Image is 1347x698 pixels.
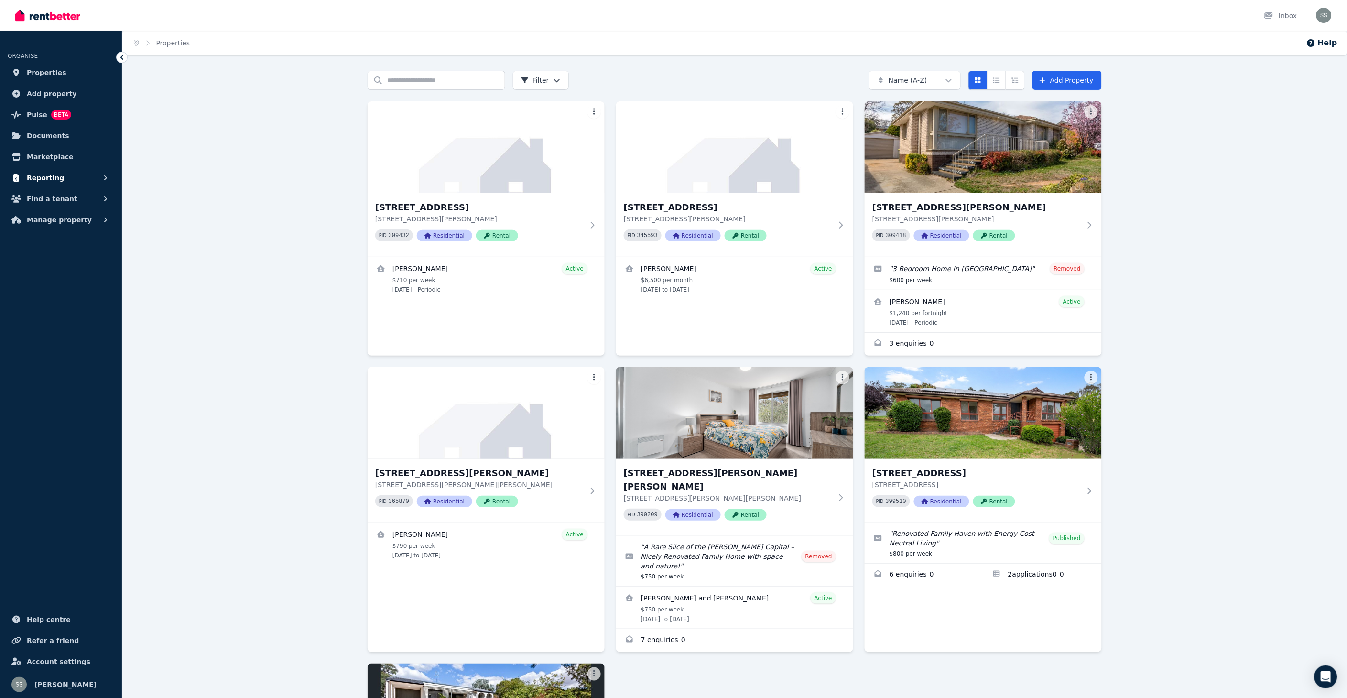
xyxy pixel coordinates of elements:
span: Rental [973,496,1015,507]
h3: [STREET_ADDRESS][PERSON_NAME] [872,201,1081,214]
span: Residential [914,230,969,241]
span: Residential [914,496,969,507]
span: Add property [27,88,77,99]
small: PID [876,233,884,238]
small: PID [876,499,884,504]
span: Reporting [27,172,64,184]
code: 390209 [637,512,658,518]
span: Marketplace [27,151,73,163]
span: Manage property [27,214,92,226]
img: 24A McInnes Street, Weston [865,101,1102,193]
a: Edit listing: Renovated Family Haven with Energy Cost Neutral Living [865,523,1102,563]
img: 6B Bear Place, Chisholm [616,101,853,193]
button: More options [587,371,601,384]
a: Applications for 191 Chuculba Cres, Giralang [983,564,1102,587]
button: Card view [968,71,988,90]
img: 6A Bear Place, Chisholm [368,101,605,193]
h3: [STREET_ADDRESS][PERSON_NAME][PERSON_NAME] [624,467,832,493]
button: More options [836,371,849,384]
p: [STREET_ADDRESS][PERSON_NAME] [624,214,832,224]
a: Add Property [1032,71,1102,90]
span: Find a tenant [27,193,77,205]
button: More options [1085,371,1098,384]
a: Properties [8,63,114,82]
button: Expanded list view [1006,71,1025,90]
p: [STREET_ADDRESS][PERSON_NAME][PERSON_NAME] [375,480,584,490]
span: Residential [417,496,472,507]
code: 399510 [886,498,906,505]
a: Enquiries for 24A McInnes Street, Weston [865,333,1102,356]
h3: [STREET_ADDRESS] [375,201,584,214]
a: 6B Bear Place, Chisholm[STREET_ADDRESS][STREET_ADDRESS][PERSON_NAME]PID 345593ResidentialRental [616,101,853,257]
span: Residential [417,230,472,241]
h3: [STREET_ADDRESS] [624,201,832,214]
a: View details for Derek Chanakira [616,257,853,299]
p: [STREET_ADDRESS][PERSON_NAME] [375,214,584,224]
span: Residential [665,509,721,521]
code: 309418 [886,232,906,239]
span: Rental [725,509,767,521]
small: PID [379,233,387,238]
button: More options [587,105,601,119]
div: Inbox [1264,11,1297,21]
button: Manage property [8,210,114,229]
a: View details for Chelsie Wood-jordan and Jackson Millers [616,587,853,629]
p: [STREET_ADDRESS][PERSON_NAME] [872,214,1081,224]
button: Reporting [8,168,114,187]
a: Account settings [8,652,114,671]
a: 24B McInnes St, Weston[STREET_ADDRESS][PERSON_NAME][STREET_ADDRESS][PERSON_NAME][PERSON_NAME]PID ... [368,367,605,523]
code: 309432 [389,232,409,239]
span: Help centre [27,614,71,625]
code: 365870 [389,498,409,505]
small: PID [379,499,387,504]
a: Marketplace [8,147,114,166]
small: PID [628,233,635,238]
a: 24A McInnes Street, Weston[STREET_ADDRESS][PERSON_NAME][STREET_ADDRESS][PERSON_NAME]PID 309418Res... [865,101,1102,257]
a: Help centre [8,610,114,629]
div: Open Intercom Messenger [1314,665,1337,688]
img: 191 Chuculba Cres, Giralang [865,367,1102,459]
span: Name (A-Z) [889,76,927,85]
button: Find a tenant [8,189,114,208]
img: 24B McInnes St, Weston [368,367,605,459]
button: Compact list view [987,71,1006,90]
button: Filter [513,71,569,90]
p: [STREET_ADDRESS][PERSON_NAME][PERSON_NAME] [624,493,832,503]
span: Refer a friend [27,635,79,646]
a: Edit listing: 3 Bedroom Home in Weston [865,257,1102,290]
a: Add property [8,84,114,103]
a: View details for Gurjit Singh [368,257,605,299]
img: Shiva Sapkota [11,677,27,692]
a: PulseBETA [8,105,114,124]
a: View details for Amanda Baker [865,290,1102,332]
a: Documents [8,126,114,145]
a: 6A Bear Place, Chisholm[STREET_ADDRESS][STREET_ADDRESS][PERSON_NAME]PID 309432ResidentialRental [368,101,605,257]
span: Rental [476,496,518,507]
span: [PERSON_NAME] [34,679,97,690]
a: 191 Chuculba Cres, Giralang[STREET_ADDRESS][STREET_ADDRESS]PID 399510ResidentialRental [865,367,1102,523]
p: [STREET_ADDRESS] [872,480,1081,490]
a: Refer a friend [8,631,114,650]
span: Rental [725,230,767,241]
span: Properties [27,67,66,78]
a: Enquiries for 191 Chuculba Cres, Giralang [865,564,983,587]
a: Properties [156,39,190,47]
button: Help [1306,37,1337,49]
a: Enquiries for 43 Cumpston Pl, MacGregor [616,629,853,652]
a: Edit listing: A Rare Slice of the Bush Capital – Nicely Renovated Family Home with space and nature! [616,536,853,586]
span: Filter [521,76,549,85]
span: Account settings [27,656,90,667]
img: RentBetter [15,8,80,22]
h3: [STREET_ADDRESS][PERSON_NAME] [375,467,584,480]
a: 43 Cumpston Pl, MacGregor[STREET_ADDRESS][PERSON_NAME][PERSON_NAME][STREET_ADDRESS][PERSON_NAME][... [616,367,853,536]
button: More options [587,667,601,681]
button: More options [836,105,849,119]
a: View details for Derek Chanakira [368,523,605,565]
span: Rental [476,230,518,241]
span: Documents [27,130,69,142]
span: Residential [665,230,721,241]
code: 345593 [637,232,658,239]
img: 43 Cumpston Pl, MacGregor [616,367,853,459]
img: Shiva Sapkota [1316,8,1332,23]
span: ORGANISE [8,53,38,59]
